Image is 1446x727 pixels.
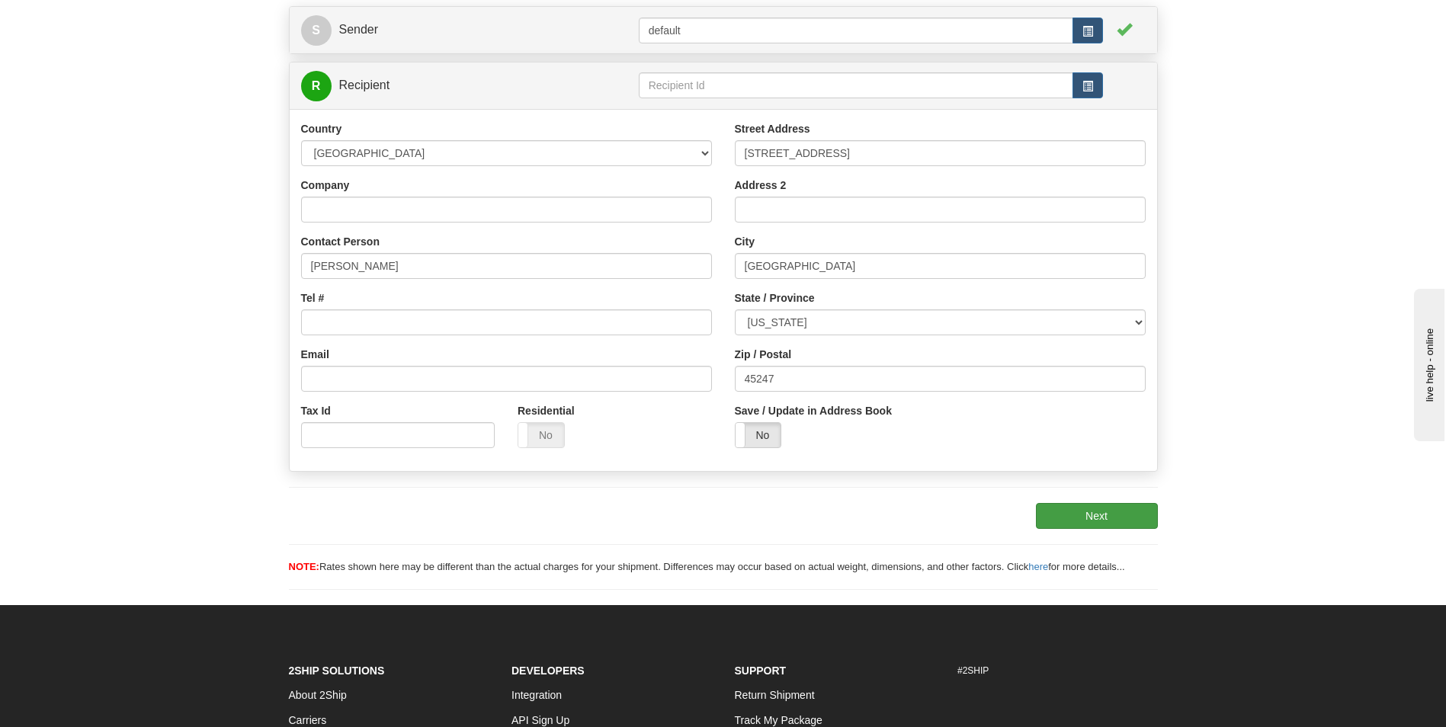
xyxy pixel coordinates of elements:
[301,15,332,46] span: S
[735,714,822,726] a: Track My Package
[511,714,569,726] a: API Sign Up
[289,665,385,677] strong: 2Ship Solutions
[301,347,329,362] label: Email
[511,665,585,677] strong: Developers
[1028,561,1048,572] a: here
[289,689,347,701] a: About 2Ship
[735,347,792,362] label: Zip / Postal
[957,666,1158,676] h6: #2SHIP
[639,18,1073,43] input: Sender Id
[518,423,564,447] label: No
[735,689,815,701] a: Return Shipment
[301,121,342,136] label: Country
[301,290,325,306] label: Tel #
[301,234,380,249] label: Contact Person
[735,178,787,193] label: Address 2
[301,14,639,46] a: SSender
[301,70,597,101] a: RRecipient
[1036,503,1158,529] button: Next
[301,178,350,193] label: Company
[11,13,141,24] div: live help - online
[735,403,892,418] label: Save / Update in Address Book
[277,560,1169,575] div: Rates shown here may be different than the actual charges for your shipment. Differences may occu...
[511,689,562,701] a: Integration
[289,561,319,572] span: NOTE:
[735,665,787,677] strong: Support
[301,403,331,418] label: Tax Id
[518,403,575,418] label: Residential
[301,71,332,101] span: R
[639,72,1073,98] input: Recipient Id
[1411,286,1444,441] iframe: chat widget
[735,121,810,136] label: Street Address
[736,423,781,447] label: No
[289,714,327,726] a: Carriers
[735,234,755,249] label: City
[735,290,815,306] label: State / Province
